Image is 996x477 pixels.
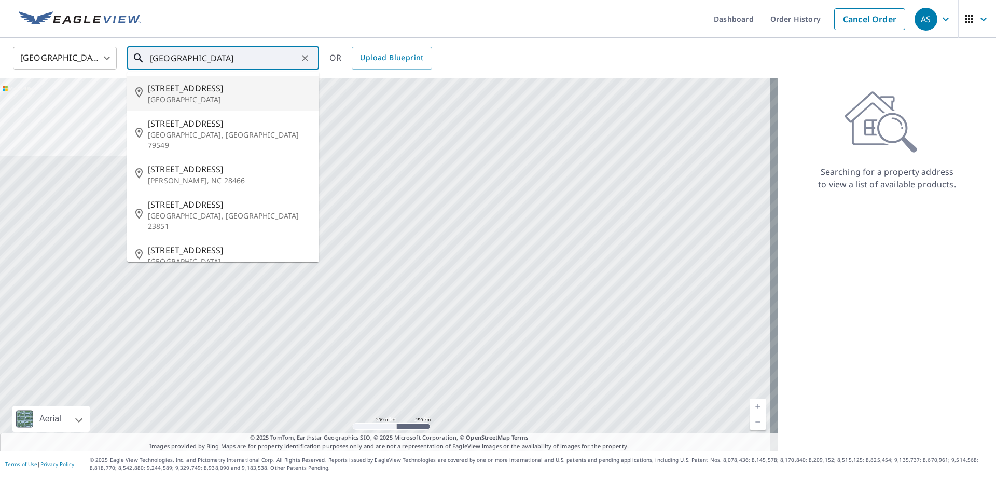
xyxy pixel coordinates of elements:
[834,8,905,30] a: Cancel Order
[148,82,311,94] span: [STREET_ADDRESS]
[750,399,766,414] a: Current Level 5, Zoom In
[298,51,312,65] button: Clear
[148,117,311,130] span: [STREET_ADDRESS]
[250,433,529,442] span: © 2025 TomTom, Earthstar Geographics SIO, © 2025 Microsoft Corporation, ©
[818,166,957,190] p: Searching for a property address to view a list of available products.
[90,456,991,472] p: © 2025 Eagle View Technologies, Inc. and Pictometry International Corp. All Rights Reserved. Repo...
[466,433,509,441] a: OpenStreetMap
[511,433,529,441] a: Terms
[40,460,74,468] a: Privacy Policy
[19,11,141,27] img: EV Logo
[148,163,311,175] span: [STREET_ADDRESS]
[329,47,432,70] div: OR
[148,130,311,151] p: [GEOGRAPHIC_DATA], [GEOGRAPHIC_DATA] 79549
[148,256,311,267] p: [GEOGRAPHIC_DATA]
[150,44,298,73] input: Search by address or latitude-longitude
[352,47,432,70] a: Upload Blueprint
[36,406,64,432] div: Aerial
[148,94,311,105] p: [GEOGRAPHIC_DATA]
[13,44,117,73] div: [GEOGRAPHIC_DATA]
[915,8,937,31] div: AS
[12,406,90,432] div: Aerial
[5,460,37,468] a: Terms of Use
[148,198,311,211] span: [STREET_ADDRESS]
[148,244,311,256] span: [STREET_ADDRESS]
[360,51,423,64] span: Upload Blueprint
[148,211,311,231] p: [GEOGRAPHIC_DATA], [GEOGRAPHIC_DATA] 23851
[148,175,311,186] p: [PERSON_NAME], NC 28466
[5,461,74,467] p: |
[750,414,766,430] a: Current Level 5, Zoom Out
